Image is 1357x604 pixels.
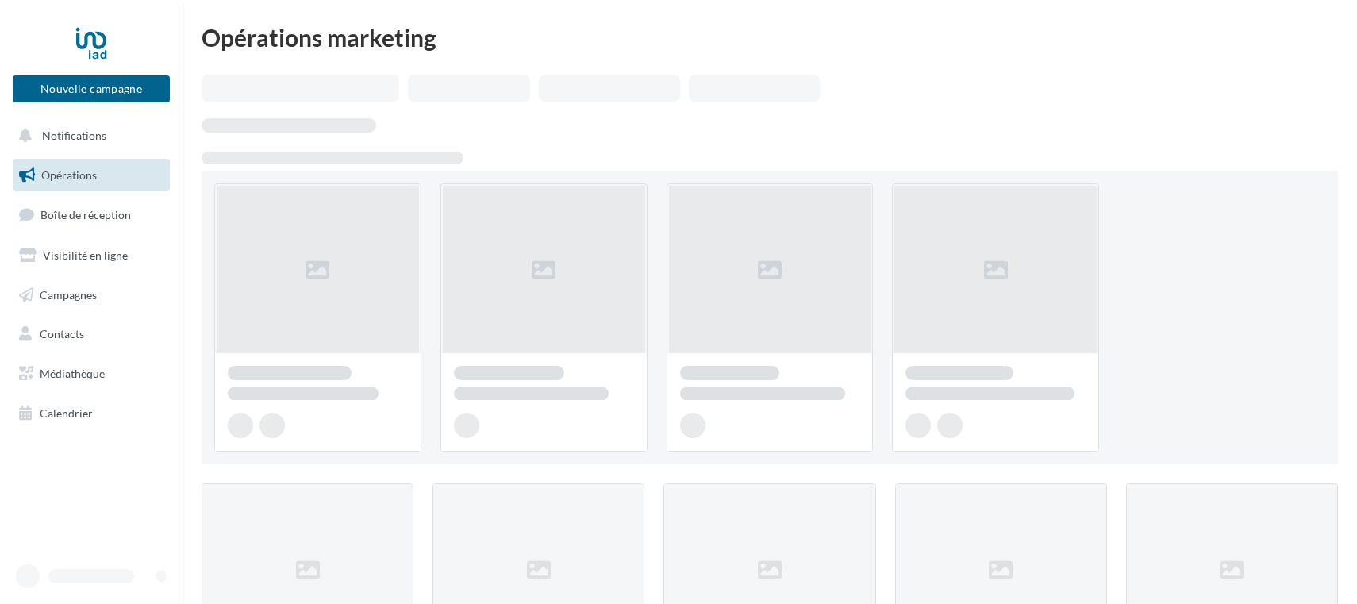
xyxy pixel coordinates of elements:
span: Boîte de réception [40,208,131,221]
a: Campagnes [10,279,173,312]
a: Médiathèque [10,357,173,390]
button: Notifications [10,119,167,152]
a: Calendrier [10,397,173,430]
span: Visibilité en ligne [43,248,128,262]
span: Calendrier [40,406,93,420]
a: Visibilité en ligne [10,239,173,272]
span: Médiathèque [40,367,105,380]
span: Contacts [40,327,84,340]
button: Nouvelle campagne [13,75,170,102]
a: Opérations [10,159,173,192]
span: Campagnes [40,287,97,301]
a: Contacts [10,317,173,351]
span: Opérations [41,168,97,182]
a: Boîte de réception [10,198,173,232]
span: Notifications [42,129,106,142]
div: Opérations marketing [202,25,1338,49]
